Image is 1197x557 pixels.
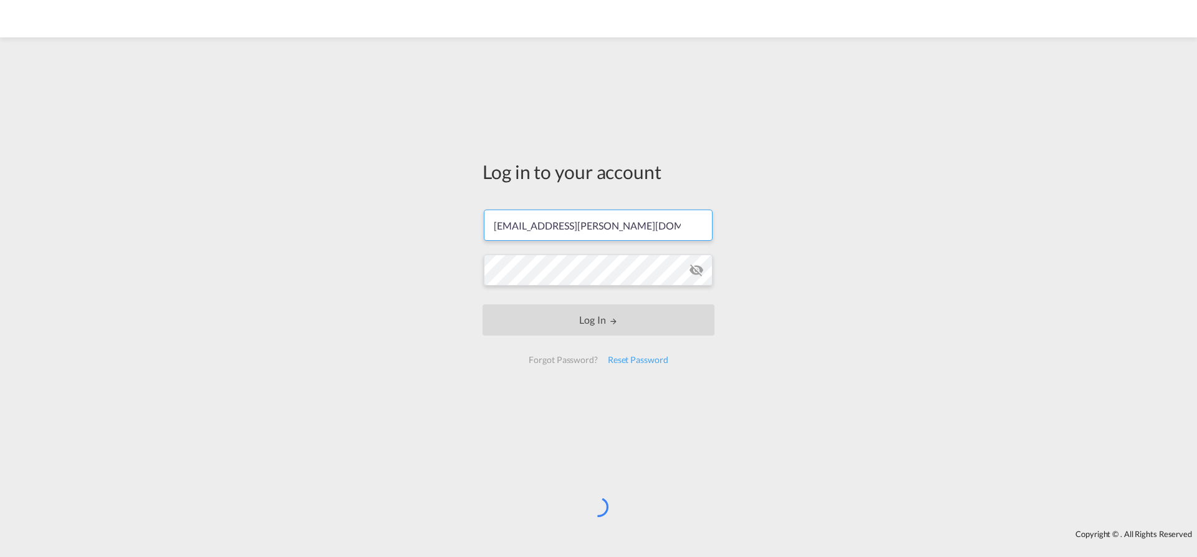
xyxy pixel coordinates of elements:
[484,210,713,241] input: Enter email/phone number
[524,349,602,371] div: Forgot Password?
[483,158,714,185] div: Log in to your account
[603,349,673,371] div: Reset Password
[483,304,714,336] button: LOGIN
[689,263,704,278] md-icon: icon-eye-off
